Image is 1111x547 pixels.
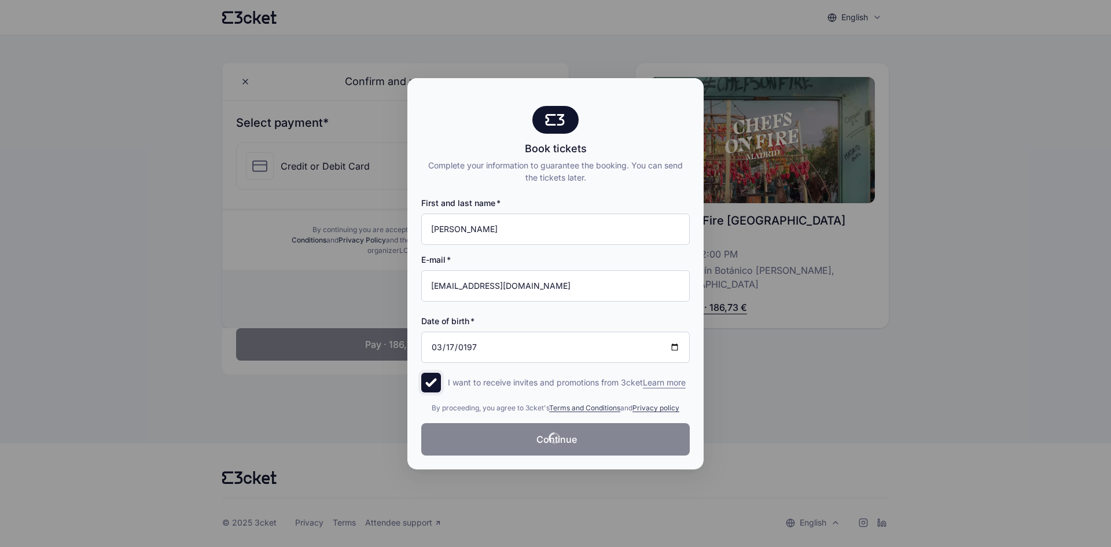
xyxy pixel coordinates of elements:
a: Privacy policy [632,403,679,412]
a: Terms and Conditions [549,403,620,412]
div: Book tickets [421,141,690,157]
input: First and last name [421,214,690,245]
span: Learn more [643,377,686,388]
button: Continue [421,423,690,456]
div: Complete your information to guarantee the booking. You can send the tickets later. [421,159,690,183]
label: First and last name [421,197,501,209]
label: Date of birth [421,315,474,327]
p: I want to receive invites and promotions from 3cket [448,377,686,388]
input: E-mail [421,270,690,302]
div: By proceeding, you agree to 3cket's and [421,402,690,414]
label: E-mail [421,254,451,266]
input: Date of birth [421,332,690,363]
span: Continue [536,432,577,446]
